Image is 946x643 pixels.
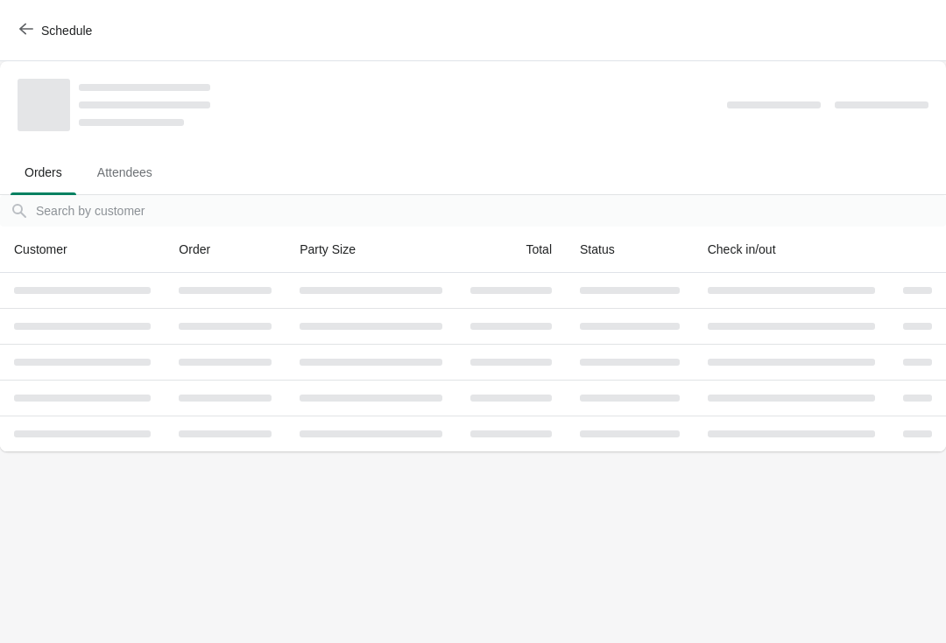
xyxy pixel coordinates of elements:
[165,227,286,273] th: Order
[694,227,889,273] th: Check in/out
[566,227,694,273] th: Status
[35,195,946,227] input: Search by customer
[9,15,106,46] button: Schedule
[11,157,76,188] span: Orders
[456,227,566,273] th: Total
[83,157,166,188] span: Attendees
[286,227,456,273] th: Party Size
[41,24,92,38] span: Schedule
